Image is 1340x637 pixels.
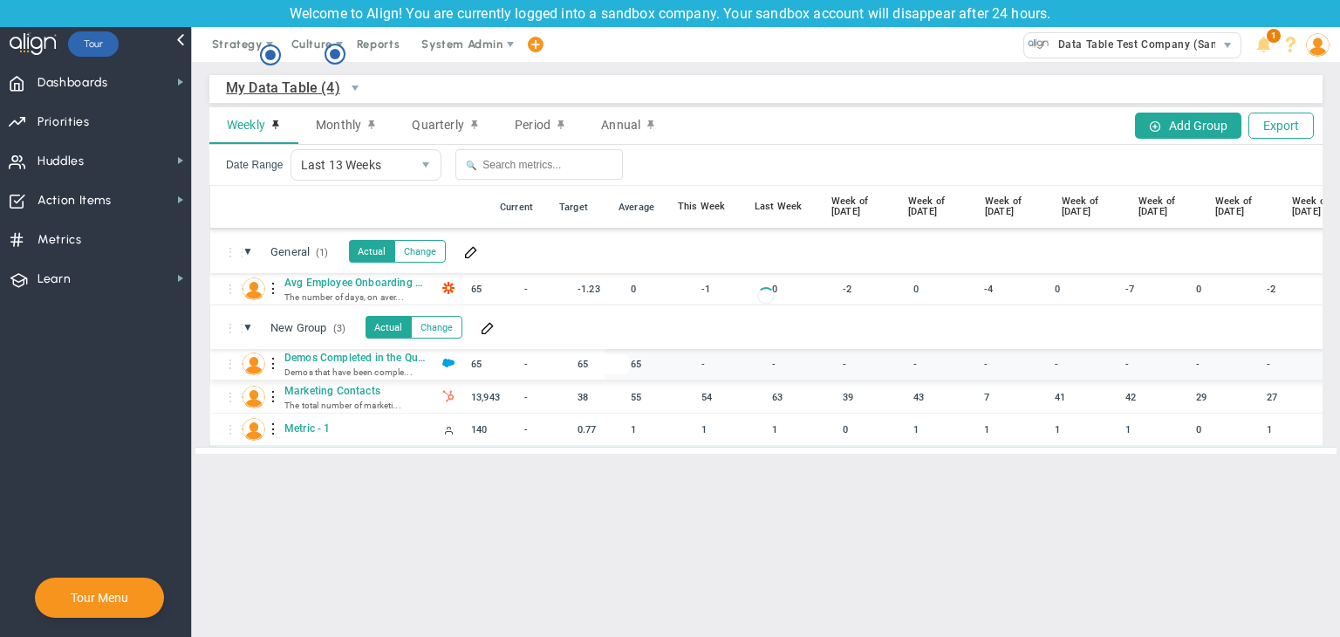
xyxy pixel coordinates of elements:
[1248,113,1314,139] button: Export
[1028,33,1049,55] img: 33584.Company.photo
[212,38,263,51] span: Strategy
[908,354,974,374] div: -
[767,354,832,374] div: -
[316,118,361,132] span: Monthly
[281,291,420,302] div: The number of days, on aver...
[224,282,242,296] div: ⋮⋮
[411,150,441,180] span: select
[466,420,523,440] div: 140
[696,387,762,408] div: 13,888
[1261,354,1327,374] div: -
[837,420,903,440] div: 137
[313,246,331,259] span: (1)
[626,387,691,408] div: 13,943
[1049,279,1115,299] div: 72
[908,420,974,440] div: 137
[224,357,242,371] div: ⋮⋮
[1120,420,1186,440] div: 134
[38,182,112,219] span: Action Items
[412,118,463,132] span: Quarterly
[979,420,1044,440] div: 136
[1135,113,1241,139] button: Add Group
[227,118,265,132] span: Weekly
[281,421,429,435] span: Metric - 1
[767,420,832,440] div: 138
[291,150,412,180] span: Last 13 Weeks
[1049,387,1115,408] div: 13,682
[1261,420,1327,440] div: 133
[281,400,420,410] div: The total number of marketi...
[837,354,903,374] div: -
[243,321,253,333] span: ▼
[1267,29,1281,43] span: 1
[519,387,576,408] div: -
[519,354,576,374] div: -
[38,65,108,101] span: Dashboards
[572,354,629,374] div: 65
[224,245,249,259] span: ⋮⋮
[767,279,832,299] div: 66
[519,279,576,299] div: -
[263,316,355,339] span: Click to edit group name
[601,118,640,132] span: Annual
[349,240,394,263] button: Actual
[979,279,1044,299] div: 68
[1049,354,1115,374] div: -
[466,161,476,170] span: 🔍
[1120,279,1186,299] div: 72
[751,202,817,212] div: Last Week
[1191,354,1256,374] div: -
[243,277,265,300] img: Lisa Jenkins
[1191,420,1256,440] div: 133
[696,279,762,299] div: 65
[1049,420,1115,440] div: 135
[1049,33,1247,56] span: Data Table Test Company (Sandbox)
[243,245,253,257] span: ▼
[979,387,1044,408] div: 13,689
[572,387,629,408] div: 38
[226,77,340,99] span: My Data Table (4)
[348,27,409,62] span: Reports
[696,354,762,374] div: -
[281,384,429,398] span: Marketing Contacts
[1120,387,1186,408] div: 13,641
[572,420,629,440] div: 0.77
[263,240,338,264] span: Click to edit group name
[281,351,429,365] span: Demos Completed in the Quarter
[281,276,429,290] span: Avg Employee Onboarding Days
[421,38,502,51] span: System Admin
[1212,196,1277,217] div: Week of [DATE]
[674,202,740,212] div: This Week
[696,420,762,440] div: 139
[1135,196,1200,217] div: Week of [DATE]
[979,354,1044,374] div: -
[626,279,691,299] div: 65
[38,104,90,140] span: Priorities
[496,202,549,213] div: Current
[515,118,550,132] span: Period
[281,366,420,377] div: Demos that have been comple...
[38,261,71,298] span: Learn
[1191,279,1256,299] div: 79
[1215,33,1241,58] span: select
[243,386,265,408] img: Jane Wilson
[224,422,242,436] div: ⋮⋮
[455,149,623,180] input: Search metrics...
[466,387,523,408] div: 13,943
[291,38,332,51] span: Culture
[626,354,691,374] div: 65
[1058,196,1124,217] div: Week of [DATE]
[519,420,576,440] div: -
[340,73,370,103] span: select
[767,387,832,408] div: 13,834
[442,390,455,402] img: HubSpot Enabled
[394,240,446,263] button: Change
[331,322,348,335] span: (3)
[908,279,974,299] div: 68
[981,196,1047,217] div: Week of [DATE]
[615,202,667,213] div: Average
[1277,27,1304,62] li: Help & Frequently Asked Questions (FAQ)
[466,279,523,299] div: 65
[908,387,974,408] div: 13,732
[366,316,411,339] button: Actual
